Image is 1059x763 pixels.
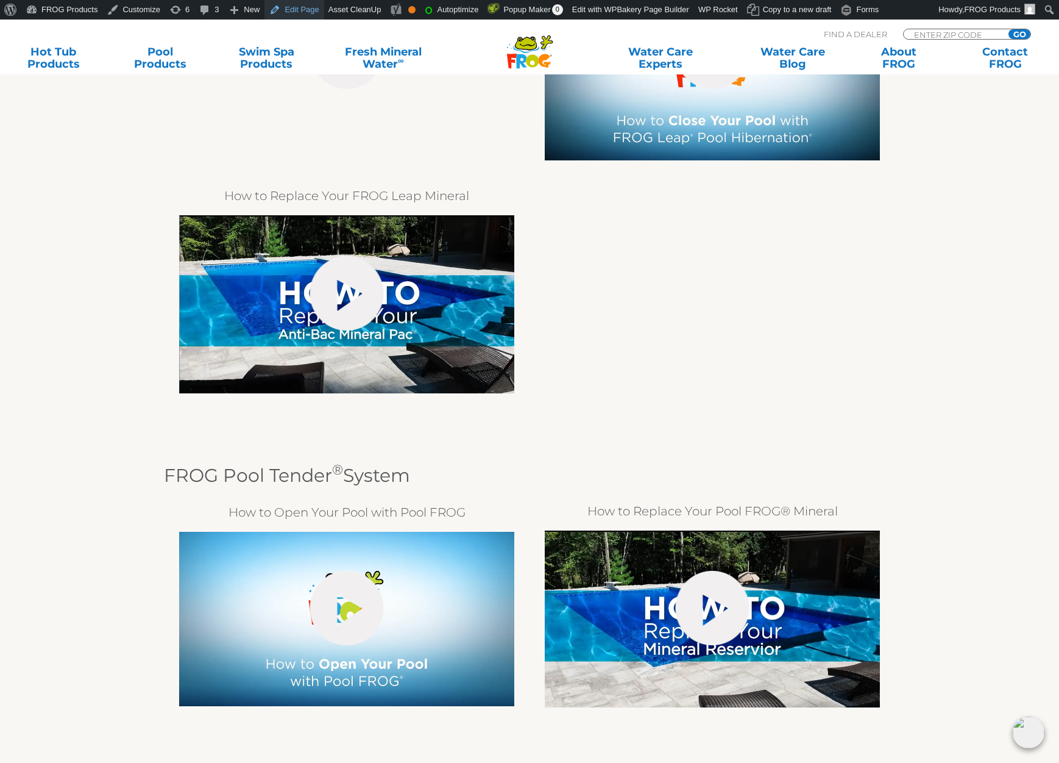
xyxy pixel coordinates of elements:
a: PoolProducts [119,46,202,70]
a: AboutFROG [857,46,940,70]
h3: FROG Pool Tender System [164,465,895,486]
input: Zip Code Form [913,29,995,40]
a: Water CareExperts [593,46,728,70]
span: 0 [552,4,563,15]
p: How to Open Your Pool with Pool FROG [179,503,514,522]
span: FROG Products [965,5,1021,14]
p: How to Replace Your FROG Leap Mineral [179,186,514,206]
sup: ∞ [398,56,404,65]
a: Water CareBlog [751,46,834,70]
a: Swim SpaProducts [225,46,308,70]
img: openIcon [1013,717,1044,748]
sup: ® [332,461,343,478]
p: Find A Dealer [824,29,887,40]
a: Fresh MineralWater∞ [331,46,435,70]
p: How to Replace Your Pool FROG® Mineral [545,501,880,521]
div: OK [408,6,416,13]
a: Hot TubProducts [12,46,95,70]
a: ContactFROG [964,46,1047,70]
input: GO [1008,29,1030,39]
